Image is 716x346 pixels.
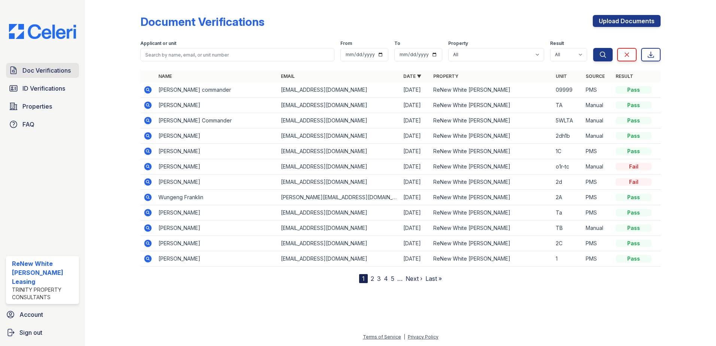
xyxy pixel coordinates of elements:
td: PMS [583,174,613,190]
div: Pass [616,86,652,94]
td: 1C [553,144,583,159]
td: [PERSON_NAME][EMAIL_ADDRESS][DOMAIN_NAME] [278,190,400,205]
div: Pass [616,194,652,201]
a: Properties [6,99,79,114]
td: PMS [583,251,613,267]
label: Result [550,40,564,46]
td: [EMAIL_ADDRESS][DOMAIN_NAME] [278,113,400,128]
div: Pass [616,117,652,124]
td: [PERSON_NAME] [155,236,278,251]
a: Source [586,73,605,79]
td: [PERSON_NAME] [155,205,278,221]
div: | [404,334,405,340]
td: [PERSON_NAME] Commander [155,113,278,128]
td: Wungeng Franklin [155,190,278,205]
td: [DATE] [400,144,430,159]
td: [PERSON_NAME] [155,221,278,236]
div: Pass [616,224,652,232]
a: Next › [406,275,422,282]
td: [EMAIL_ADDRESS][DOMAIN_NAME] [278,144,400,159]
td: PMS [583,144,613,159]
td: [PERSON_NAME] [155,144,278,159]
img: CE_Logo_Blue-a8612792a0a2168367f1c8372b55b34899dd931a85d93a1a3d3e32e68fde9ad4.png [3,24,82,39]
td: [DATE] [400,236,430,251]
span: … [397,274,403,283]
div: Pass [616,209,652,216]
a: FAQ [6,117,79,132]
td: [EMAIL_ADDRESS][DOMAIN_NAME] [278,174,400,190]
td: TB [553,221,583,236]
a: Result [616,73,633,79]
td: [PERSON_NAME] [155,174,278,190]
a: Email [281,73,295,79]
div: Trinity Property Consultants [12,286,76,301]
a: Last » [425,275,442,282]
a: Property [433,73,458,79]
td: Manual [583,221,613,236]
td: ReNew White [PERSON_NAME] [430,236,553,251]
td: [EMAIL_ADDRESS][DOMAIN_NAME] [278,221,400,236]
td: Ta [553,205,583,221]
span: Doc Verifications [22,66,71,75]
td: [DATE] [400,159,430,174]
td: ReNew White [PERSON_NAME] [430,221,553,236]
a: Upload Documents [593,15,661,27]
a: 3 [377,275,381,282]
a: Doc Verifications [6,63,79,78]
td: 2d [553,174,583,190]
td: [EMAIL_ADDRESS][DOMAIN_NAME] [278,128,400,144]
span: Account [19,310,43,319]
td: ReNew White [PERSON_NAME] [430,82,553,98]
span: ID Verifications [22,84,65,93]
td: [DATE] [400,128,430,144]
label: Property [448,40,468,46]
td: ReNew White [PERSON_NAME] [430,190,553,205]
a: ID Verifications [6,81,79,96]
div: Pass [616,240,652,247]
td: ReNew White [PERSON_NAME] [430,251,553,267]
td: [PERSON_NAME] [155,251,278,267]
td: [EMAIL_ADDRESS][DOMAIN_NAME] [278,98,400,113]
td: PMS [583,236,613,251]
a: 4 [384,275,388,282]
td: [DATE] [400,205,430,221]
div: Fail [616,163,652,170]
td: [EMAIL_ADDRESS][DOMAIN_NAME] [278,236,400,251]
div: Pass [616,255,652,262]
td: [PERSON_NAME] [155,128,278,144]
td: [EMAIL_ADDRESS][DOMAIN_NAME] [278,159,400,174]
td: ReNew White [PERSON_NAME] [430,159,553,174]
a: Account [3,307,82,322]
div: Pass [616,132,652,140]
td: ReNew White [PERSON_NAME] [430,144,553,159]
a: 2 [371,275,374,282]
div: Pass [616,101,652,109]
td: ReNew White [PERSON_NAME] [430,113,553,128]
a: Privacy Policy [408,334,439,340]
td: PMS [583,205,613,221]
label: Applicant or unit [140,40,176,46]
span: Properties [22,102,52,111]
a: 5 [391,275,394,282]
td: PMS [583,82,613,98]
td: [PERSON_NAME] [155,98,278,113]
div: Pass [616,148,652,155]
input: Search by name, email, or unit number [140,48,334,61]
td: ReNew White [PERSON_NAME] [430,128,553,144]
td: ReNew White [PERSON_NAME] [430,98,553,113]
td: o1r-tc [553,159,583,174]
a: Unit [556,73,567,79]
td: [DATE] [400,113,430,128]
td: Manual [583,98,613,113]
td: Manual [583,113,613,128]
td: [EMAIL_ADDRESS][DOMAIN_NAME] [278,82,400,98]
a: Sign out [3,325,82,340]
td: Manual [583,128,613,144]
label: From [340,40,352,46]
label: To [394,40,400,46]
a: Date ▼ [403,73,421,79]
td: [EMAIL_ADDRESS][DOMAIN_NAME] [278,251,400,267]
td: 1 [553,251,583,267]
td: Manual [583,159,613,174]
